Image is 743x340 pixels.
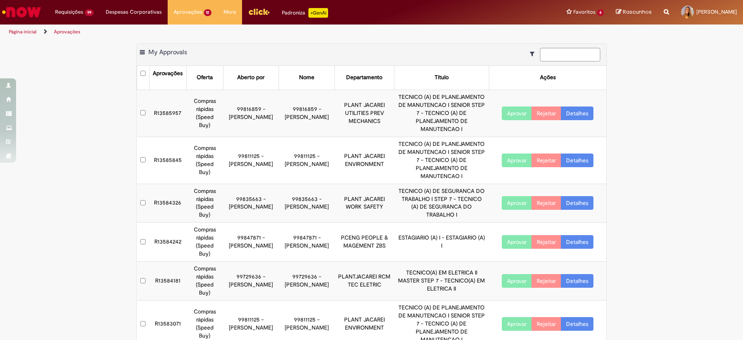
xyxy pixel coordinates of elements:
[149,223,186,262] td: R13584242
[502,274,532,288] button: Aprovar
[335,223,394,262] td: P.CENG PEOPLE & MAGEMENT ZBS
[532,235,561,249] button: Rejeitar
[85,9,94,16] span: 99
[561,274,593,288] a: Detalhes
[394,184,489,223] td: TECNICO (A) DE SEGURANCA DO TRABALHO I STEP 7 - TECNICO (A) DE SEGURANCA DO TRABALHO I
[502,154,532,167] button: Aprovar
[335,137,394,184] td: PLANT JACAREI ENVIRONMENT
[187,137,224,184] td: Compras rápidas (Speed Buy)
[335,262,394,301] td: PLANTJACAREI RCM TEC ELETRIC
[187,184,224,223] td: Compras rápidas (Speed Buy)
[394,90,489,137] td: TECNICO (A) DE PLANEJAMENTO DE MANUTENCAO I SENIOR STEP 7 - TECNICO (A) DE PLANEJAMENTO DE MANUTE...
[282,8,328,18] div: Padroniza
[394,262,489,301] td: TECNICO(A) EM ELETRICA II MASTER STEP 7 - TECNICO(A) EM ELETRICA II
[148,48,187,56] span: My Approvals
[532,154,561,167] button: Rejeitar
[149,66,186,90] th: Aprovações
[696,8,737,15] span: [PERSON_NAME]
[561,317,593,331] a: Detalhes
[540,74,556,82] div: Ações
[279,184,335,223] td: 99835663 - [PERSON_NAME]
[394,223,489,262] td: ESTAGIARIO (A) I - ESTAGIARIO (A) I
[502,107,532,120] button: Aprovar
[299,74,314,82] div: Nome
[435,74,449,82] div: Título
[561,154,593,167] a: Detalhes
[237,74,265,82] div: Aberto por
[1,4,42,20] img: ServiceNow
[532,107,561,120] button: Rejeitar
[54,29,80,35] a: Aprovações
[616,8,652,16] a: Rascunhos
[597,9,604,16] span: 6
[561,107,593,120] a: Detalhes
[279,137,335,184] td: 99811125 - [PERSON_NAME]
[149,90,186,137] td: R13585957
[335,184,394,223] td: PLANT JACAREI WORK SAFETY
[149,137,186,184] td: R13585845
[308,8,328,18] p: +GenAi
[55,8,83,16] span: Requisições
[187,262,224,301] td: Compras rápidas (Speed Buy)
[187,223,224,262] td: Compras rápidas (Speed Buy)
[532,317,561,331] button: Rejeitar
[279,262,335,301] td: 99729636 - [PERSON_NAME]
[394,137,489,184] td: TECNICO (A) DE PLANEJAMENTO DE MANUTENCAO I SENIOR STEP 7 - TECNICO (A) DE PLANEJAMENTO DE MANUTE...
[6,25,489,39] ul: Trilhas de página
[223,137,279,184] td: 99811125 - [PERSON_NAME]
[149,262,186,301] td: R13584181
[561,196,593,210] a: Detalhes
[223,184,279,223] td: 99835663 - [PERSON_NAME]
[197,74,213,82] div: Oferta
[532,274,561,288] button: Rejeitar
[187,90,224,137] td: Compras rápidas (Speed Buy)
[223,90,279,137] td: 99816859 - [PERSON_NAME]
[561,235,593,249] a: Detalhes
[573,8,595,16] span: Favoritos
[502,196,532,210] button: Aprovar
[106,8,162,16] span: Despesas Corporativas
[335,90,394,137] td: PLANT JACAREI UTILITIES PREV MECHANICS
[502,317,532,331] button: Aprovar
[204,9,212,16] span: 12
[224,8,236,16] span: More
[279,90,335,137] td: 99816859 - [PERSON_NAME]
[279,223,335,262] td: 99847871 - [PERSON_NAME]
[532,196,561,210] button: Rejeitar
[623,8,652,16] span: Rascunhos
[530,51,538,57] i: Mostrar filtros para: Suas Solicitações
[223,262,279,301] td: 99729636 - [PERSON_NAME]
[9,29,37,35] a: Página inicial
[153,70,183,78] div: Aprovações
[502,235,532,249] button: Aprovar
[174,8,202,16] span: Aprovações
[223,223,279,262] td: 99847871 - [PERSON_NAME]
[248,6,270,18] img: click_logo_yellow_360x200.png
[346,74,382,82] div: Departamento
[149,184,186,223] td: R13584326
